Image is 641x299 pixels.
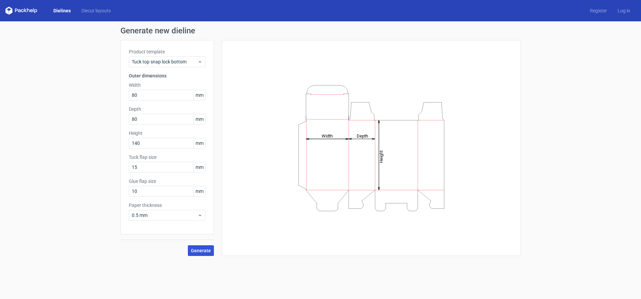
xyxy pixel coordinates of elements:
span: mm [194,114,205,124]
tspan: Depth [357,133,368,138]
a: Diecut layouts [76,7,116,14]
span: mm [194,162,205,172]
a: Register [585,7,612,14]
label: Glue flap size [129,178,206,185]
span: mm [194,138,205,148]
label: Width [129,82,206,88]
h1: Generate new dieline [120,27,521,35]
tspan: Height [379,150,384,163]
span: Generate [191,248,211,253]
label: Paper thickness [129,202,206,209]
label: Product template [129,48,206,55]
label: Tuck flap size [129,154,206,161]
span: 0.5 mm [132,212,198,219]
label: Depth [129,106,206,112]
button: Generate [188,245,214,256]
span: Tuck top snap lock bottom [132,58,198,65]
a: Dielines [48,7,76,14]
span: mm [194,186,205,196]
span: mm [194,90,205,100]
label: Height [129,130,206,136]
tspan: Width [321,133,332,138]
a: Log in [612,7,636,14]
h3: Outer dimensions [129,72,206,79]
